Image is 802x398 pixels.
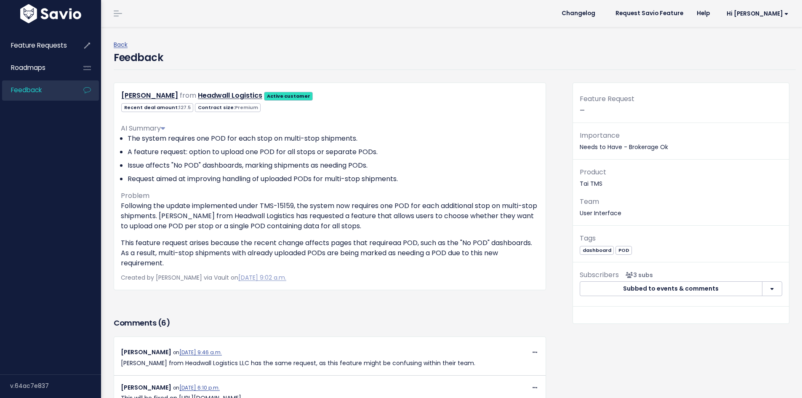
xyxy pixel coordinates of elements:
span: from [180,91,196,100]
span: Roadmaps [11,63,45,72]
span: AI Summary [121,123,165,133]
span: Tags [580,233,596,243]
span: Recent deal amount: [121,103,193,112]
span: on [173,385,220,391]
p: Tai TMS [580,166,782,189]
span: [PERSON_NAME] [121,348,171,356]
a: Hi [PERSON_NAME] [717,7,795,20]
p: This feature request arises because the recent change affects pages that requireaa POD, such as t... [121,238,539,268]
span: Subscribers [580,270,619,280]
span: 127.5 [179,104,191,111]
span: on [173,349,222,356]
span: Team [580,197,599,206]
a: Request Savio Feature [609,7,690,20]
li: The system requires one POD for each stop on multi-stop shipments. [128,134,539,144]
span: Premium [235,104,258,111]
a: [DATE] 9:46 a.m. [179,349,222,356]
span: POD [615,246,632,255]
a: POD [615,246,632,254]
a: [DATE] 9:02 a.m. [238,273,286,282]
p: User Interface [580,196,782,219]
div: v.64ac7e837 [10,375,101,397]
span: Product [580,167,606,177]
span: Hi [PERSON_NAME] [727,11,789,17]
a: Feature Requests [2,36,70,55]
a: Feedback [2,80,70,100]
span: Contract size: [195,103,261,112]
span: Feedback [11,85,42,94]
li: A feature request: option to upload one POD for all stops or separate PODs. [128,147,539,157]
div: — [573,93,789,123]
span: [PERSON_NAME] [121,383,171,392]
p: Needs to Have - Brokerage Ok [580,130,782,152]
a: Roadmaps [2,58,70,77]
h3: Comments ( ) [114,317,546,329]
span: Importance [580,131,620,140]
p: Following the update implemented under TMS-15159, the system now requires one POD for each additi... [121,201,539,231]
p: [PERSON_NAME] from Headwall Logistics LLC has the same request, as this feature might be confusin... [121,358,539,369]
span: 6 [161,318,166,328]
span: Problem [121,191,149,200]
a: [PERSON_NAME] [121,91,178,100]
span: dashboard [580,246,614,255]
span: <p><strong>Subscribers</strong><br><br> - Angie Prada<br> - Santiago Ruiz<br> - Santiago Hernánde... [622,271,653,279]
li: Request aimed at improving handling of uploaded PODs for multi-stop shipments. [128,174,539,184]
a: dashboard [580,246,614,254]
a: [DATE] 6:10 p.m. [179,385,220,391]
span: Feature Request [580,94,634,104]
button: Subbed to events & comments [580,281,762,296]
span: Feature Requests [11,41,67,50]
li: Issue affects "No POD" dashboards, marking shipments as needing PODs. [128,160,539,171]
span: Changelog [562,11,595,16]
span: Created by [PERSON_NAME] via Vault on [121,273,286,282]
a: Headwall Logistics [198,91,262,100]
h4: Feedback [114,50,163,65]
a: Help [690,7,717,20]
img: logo-white.9d6f32f41409.svg [18,4,83,23]
a: Back [114,40,128,49]
strong: Active customer [267,93,310,99]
